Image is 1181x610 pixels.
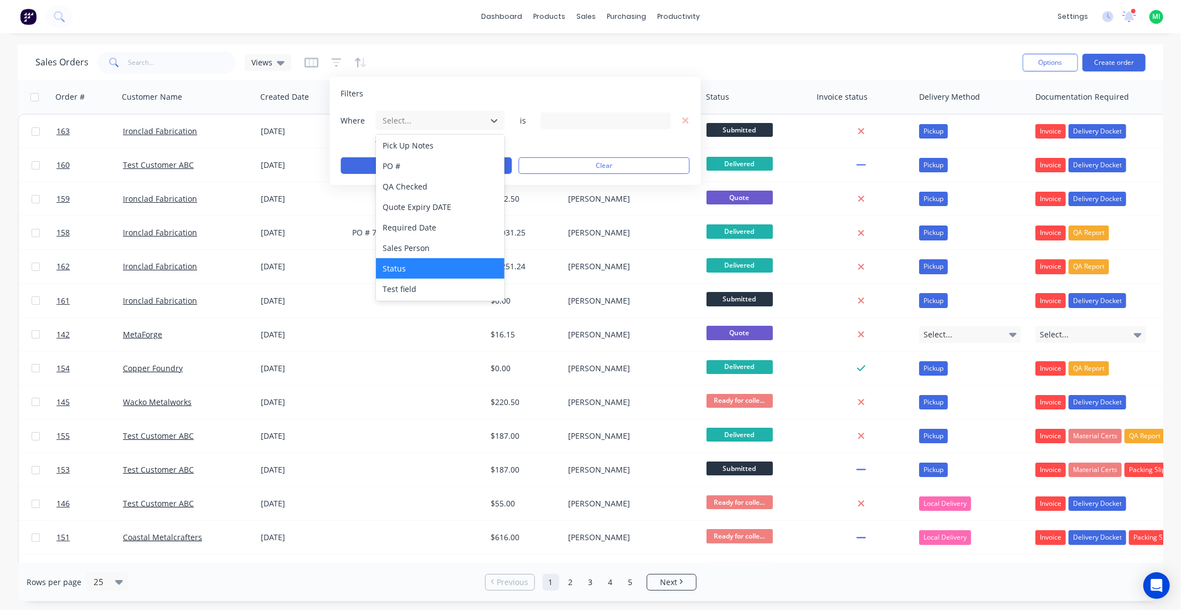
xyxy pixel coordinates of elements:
[123,295,197,306] a: Ironclad Fabrication
[706,258,773,272] span: Delivered
[1035,530,1178,545] button: InvoiceDelivery DocketPacking Slips
[1073,227,1105,238] span: QA Report
[519,157,690,174] button: Clear
[56,126,70,137] span: 163
[706,495,773,509] span: Ready for colle...
[919,124,948,139] div: Pickup
[1073,464,1117,475] span: Material Certs
[1040,532,1061,543] span: Invoice
[341,115,374,126] span: Where
[919,225,948,240] div: Pickup
[568,532,691,543] div: [PERSON_NAME]
[706,462,773,475] span: Submitted
[706,428,773,442] span: Delivered
[706,292,773,306] span: Submitted
[476,8,528,25] a: dashboard
[919,429,948,443] div: Pickup
[56,295,70,306] span: 161
[1035,429,1165,443] button: InvoiceMaterial CertsQA Report
[56,532,70,543] span: 151
[56,261,70,272] span: 162
[123,126,197,136] a: Ironclad Fabrication
[491,464,556,475] div: $187.00
[1035,293,1126,307] button: InvoiceDelivery Docket
[1073,126,1122,137] span: Delivery Docket
[568,498,691,509] div: [PERSON_NAME]
[261,532,344,543] div: [DATE]
[491,227,556,238] div: $1,031.25
[376,197,505,217] div: Quote Expiry DATE
[1073,295,1122,306] span: Delivery Docket
[1073,363,1105,374] span: QA Report
[1143,572,1170,599] div: Open Intercom Messenger
[512,115,534,126] span: is
[568,430,691,442] div: [PERSON_NAME]
[568,261,691,272] div: [PERSON_NAME]
[251,57,272,68] span: Views
[491,193,556,204] div: $412.50
[924,329,952,340] span: Select...
[1040,160,1061,171] span: Invoice
[123,498,194,509] a: Test Customer ABC
[568,464,691,475] div: [PERSON_NAME]
[56,487,123,520] a: 146
[56,284,123,317] a: 161
[20,8,37,25] img: Factory
[568,193,691,204] div: [PERSON_NAME]
[652,8,705,25] div: productivity
[123,430,194,441] a: Test Customer ABC
[376,258,505,279] div: Status
[35,57,89,68] h1: Sales Orders
[55,91,85,102] div: Order #
[1133,532,1173,543] span: Packing Slips
[1073,160,1122,171] span: Delivery Docket
[706,529,773,543] span: Ready for colle...
[1040,261,1061,272] span: Invoice
[56,521,123,554] a: 151
[1035,192,1126,206] button: InvoiceDelivery Docket
[56,160,70,171] span: 160
[568,363,691,374] div: [PERSON_NAME]
[1073,532,1122,543] span: Delivery Docket
[376,135,505,156] div: Pick Up Notes
[1073,261,1105,272] span: QA Report
[706,394,773,408] span: Ready for colle...
[491,363,556,374] div: $0.00
[1035,91,1129,102] div: Documentation Required
[497,577,528,588] span: Previous
[491,295,556,306] div: $0.00
[123,532,202,542] a: Coastal Metalcrafters
[622,574,639,591] a: Page 5
[341,157,512,174] button: Apply
[128,52,236,74] input: Search...
[56,352,123,385] a: 154
[56,115,123,148] a: 163
[56,148,123,182] a: 160
[123,193,197,204] a: Ironclad Fabrication
[647,577,696,588] a: Next page
[706,360,773,374] span: Delivered
[571,8,601,25] div: sales
[56,216,123,249] a: 158
[341,88,364,99] span: Filters
[375,137,506,146] button: add
[56,419,123,453] a: 155
[706,91,729,102] div: Status
[919,395,948,409] div: Pickup
[261,329,344,340] div: [DATE]
[491,430,556,442] div: $187.00
[919,158,948,172] div: Pickup
[261,498,344,509] div: [DATE]
[123,329,162,340] a: MetaForge
[353,227,476,238] div: PO # 78
[1152,12,1161,22] span: MI
[601,8,652,25] div: purchasing
[1023,54,1078,71] button: Options
[376,279,505,299] div: Test field
[1035,124,1126,139] button: InvoiceDelivery Docket
[56,193,70,204] span: 159
[261,126,344,137] div: [DATE]
[582,574,599,591] a: Page 3
[1040,193,1061,204] span: Invoice
[528,8,571,25] div: products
